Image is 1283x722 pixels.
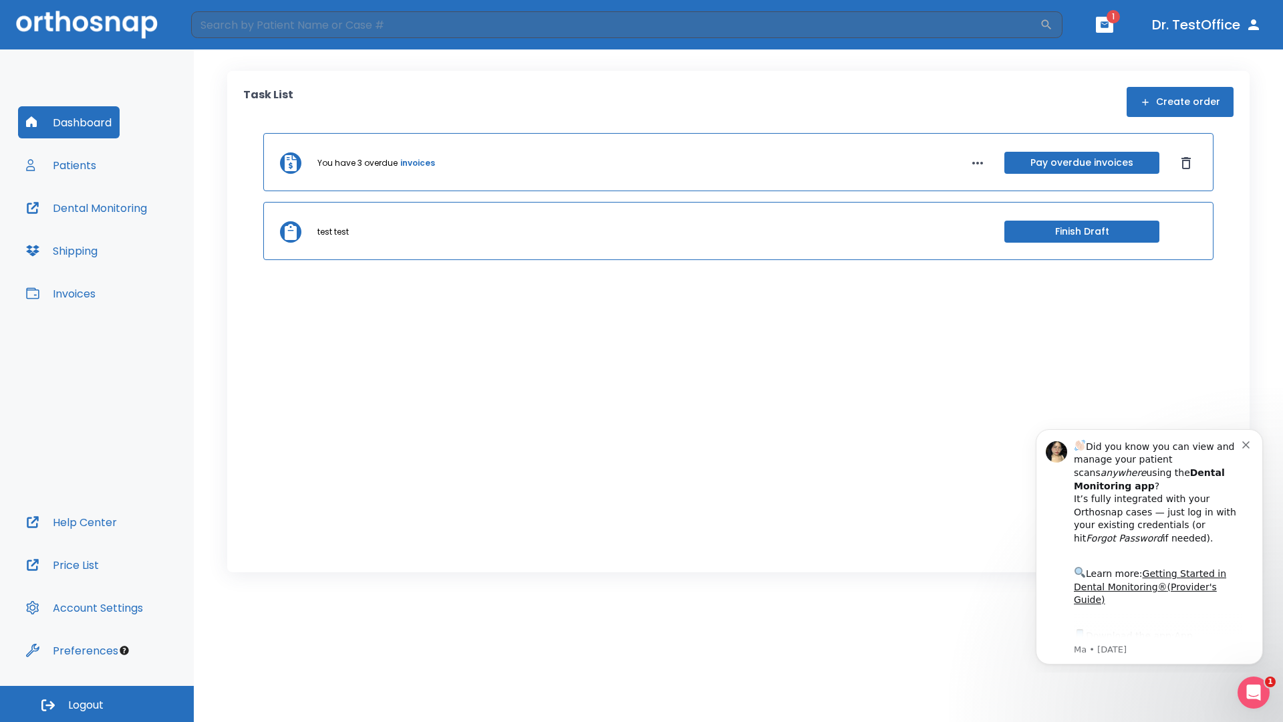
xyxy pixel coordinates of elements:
[1147,13,1267,37] button: Dr. TestOffice
[18,106,120,138] button: Dashboard
[58,210,227,278] div: Download the app: | ​ Let us know if you need help getting started!
[18,235,106,267] button: Shipping
[18,549,107,581] button: Price List
[191,11,1040,38] input: Search by Patient Name or Case #
[227,21,237,31] button: Dismiss notification
[317,157,398,169] p: You have 3 overdue
[1238,677,1270,709] iframe: Intercom live chat
[1107,10,1120,23] span: 1
[58,213,177,237] a: App Store
[18,192,155,224] button: Dental Monitoring
[58,227,227,239] p: Message from Ma, sent 4w ago
[1004,152,1159,174] button: Pay overdue invoices
[317,226,349,238] p: test test
[68,698,104,713] span: Logout
[18,149,104,181] button: Patients
[1265,677,1276,687] span: 1
[1175,152,1197,174] button: Dismiss
[18,277,104,310] button: Invoices
[1016,417,1283,673] iframe: Intercom notifications message
[18,634,126,667] button: Preferences
[18,592,151,624] button: Account Settings
[243,87,293,117] p: Task List
[16,11,158,38] img: Orthosnap
[400,157,435,169] a: invoices
[1004,221,1159,243] button: Finish Draft
[118,644,130,656] div: Tooltip anchor
[1127,87,1234,117] button: Create order
[18,506,125,538] button: Help Center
